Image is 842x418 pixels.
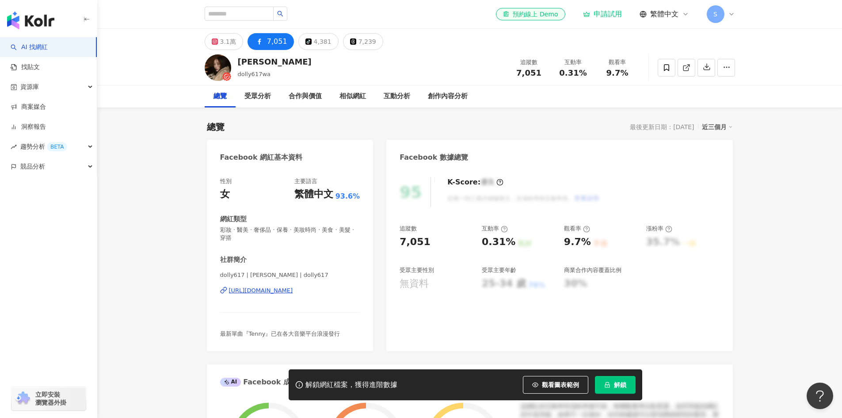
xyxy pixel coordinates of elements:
div: 商業合作內容覆蓋比例 [564,266,621,274]
div: 受眾主要性別 [400,266,434,274]
span: dolly617wa [238,71,271,77]
span: 競品分析 [20,157,45,176]
div: Facebook 網紅基本資料 [220,153,303,162]
div: 受眾主要年齡 [482,266,516,274]
div: 互動分析 [384,91,410,102]
button: 解鎖 [595,376,636,394]
div: 0.31% [482,235,515,249]
div: 9.7% [564,235,591,249]
a: 商案媒合 [11,103,46,111]
span: 彩妝 · 醫美 · 奢侈品 · 保養 · 美妝時尚 · 美食 · 美髮 · 穿搭 [220,226,360,242]
div: 繁體中文 [294,188,333,201]
div: 追蹤數 [400,225,417,233]
div: 女 [220,188,230,201]
div: 互動率 [482,225,508,233]
div: 性別 [220,177,232,185]
span: 繁體中文 [650,9,678,19]
img: KOL Avatar [205,54,231,81]
button: 觀看圖表範例 [523,376,588,394]
div: 無資料 [400,277,429,291]
div: 觀看率 [601,58,634,67]
a: 洞察報告 [11,123,46,131]
div: [URL][DOMAIN_NAME] [229,287,293,295]
div: 解鎖網紅檔案，獲得進階數據 [305,380,397,390]
div: 4,381 [314,35,331,48]
div: 近三個月 [702,121,733,133]
a: chrome extension立即安裝 瀏覽器外掛 [11,387,86,410]
button: 3.1萬 [205,33,243,50]
div: 7,051 [267,35,287,48]
a: searchAI 找網紅 [11,43,48,52]
div: 相似網紅 [339,91,366,102]
a: 預約線上 Demo [496,8,565,20]
span: 最新單曲『Tenny』已在各大音樂平台浪漫發行 [220,330,340,337]
div: 7,051 [400,235,431,249]
a: 找貼文 [11,63,40,72]
div: [PERSON_NAME] [238,56,312,67]
span: 0.31% [559,69,587,77]
div: 互動率 [556,58,590,67]
a: 申請試用 [583,10,622,19]
div: 創作內容分析 [428,91,468,102]
div: 追蹤數 [512,58,546,67]
span: 7,051 [516,68,541,77]
div: 預約線上 Demo [503,10,558,19]
div: 3.1萬 [220,35,236,48]
button: 7,239 [343,33,383,50]
div: 7,239 [358,35,376,48]
a: [URL][DOMAIN_NAME] [220,287,360,295]
span: search [277,11,283,17]
div: 漲粉率 [646,225,672,233]
img: chrome extension [14,391,31,406]
span: 解鎖 [614,381,626,388]
span: 趨勢分析 [20,137,67,157]
div: 社群簡介 [220,255,247,265]
div: 主要語言 [294,177,317,185]
span: rise [11,144,17,150]
div: Facebook 數據總覽 [400,153,468,162]
div: 合作與價值 [289,91,322,102]
img: logo [7,12,54,29]
span: S [713,9,717,19]
div: 受眾分析 [244,91,271,102]
div: 網紅類型 [220,215,247,224]
button: 7,051 [248,33,294,50]
div: BETA [47,142,67,151]
div: 總覽 [207,121,225,133]
div: 觀看率 [564,225,590,233]
span: 93.6% [335,192,360,201]
div: K-Score : [447,177,503,187]
span: 資源庫 [20,77,39,97]
div: 總覽 [213,91,227,102]
span: dolly617 | [PERSON_NAME] | dolly617 [220,271,360,279]
span: 9.7% [606,69,629,77]
div: 最後更新日期：[DATE] [630,123,694,130]
span: 觀看圖表範例 [542,381,579,388]
span: lock [604,382,610,388]
span: 立即安裝 瀏覽器外掛 [35,391,66,406]
button: 4,381 [298,33,339,50]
